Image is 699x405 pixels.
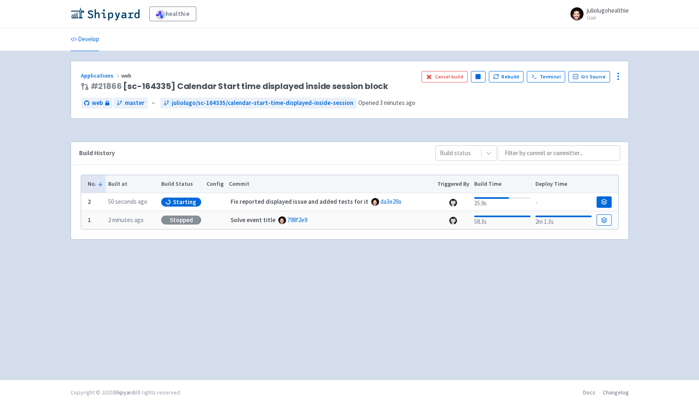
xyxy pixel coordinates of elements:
a: juliolugohealthie User [566,7,629,20]
a: da3e29a [380,198,401,205]
a: Develop [71,28,99,51]
a: Shipyard [113,389,135,396]
th: Commit [226,175,435,193]
div: 2m 1.3s [535,214,591,227]
div: - [535,196,591,207]
button: No. [88,180,103,188]
a: Build Details [597,214,611,226]
a: master [113,98,148,109]
div: Build History [79,149,422,158]
th: Triggered By [435,175,472,193]
b: 1 [88,216,91,224]
span: Starting [173,198,196,206]
span: ← [151,98,157,108]
span: master [125,98,144,108]
th: Config [204,175,226,193]
a: juliolugo/sc-164335/calendar-start-time-displayed-inside-session [160,98,357,109]
span: [sc-164335] Calendar Start time displayed inside session block [91,82,388,91]
th: Build Status [159,175,204,193]
time: 50 seconds ago [108,198,147,205]
a: Terminal [527,71,565,82]
a: Docs [583,389,595,396]
small: User [587,15,629,20]
button: Cancel build [422,71,468,82]
span: web [92,98,103,108]
th: Built at [106,175,159,193]
span: juliolugo/sc-164335/calendar-start-time-displayed-inside-session [172,98,353,108]
th: Build Time [472,175,533,193]
button: Pause [471,71,486,82]
img: Shipyard logo [71,7,140,20]
input: Filter by commit or committer... [498,145,620,161]
strong: Solve event title [231,216,275,224]
span: juliolugohealthie [587,7,629,14]
span: Opened [358,99,415,107]
div: Copyright © 2025 All rights reserved. [71,388,181,397]
b: 2 [88,198,91,205]
time: 2 minutes ago [108,216,144,224]
a: Git Source [568,71,610,82]
time: 3 minutes ago [380,99,415,107]
a: #21866 [91,80,122,92]
div: 35.9s [474,196,530,208]
div: Stopped [161,216,201,225]
button: Rebuild [489,71,524,82]
th: Deploy Time [533,175,594,193]
span: web [121,72,133,79]
a: Changelog [603,389,629,396]
a: Build Details [597,196,611,208]
strong: Fix reported displayed issue and added tests for it [231,198,368,205]
div: 58.3s [474,214,530,227]
a: Applications [81,72,121,79]
a: web [81,98,113,109]
a: 798f2e9 [287,216,307,224]
a: healthie [149,7,196,21]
